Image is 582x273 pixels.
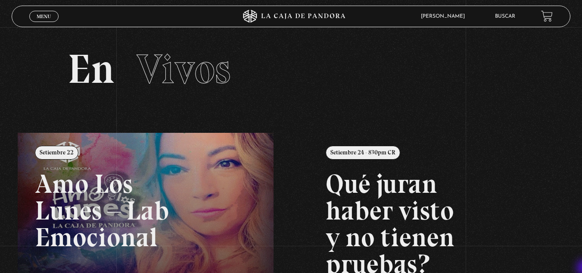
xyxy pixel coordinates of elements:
h2: En [68,49,515,90]
span: Cerrar [34,21,54,27]
span: [PERSON_NAME] [417,14,473,19]
a: Buscar [495,14,515,19]
span: Menu [37,14,51,19]
span: Vivos [137,44,230,94]
a: View your shopping cart [541,10,553,22]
